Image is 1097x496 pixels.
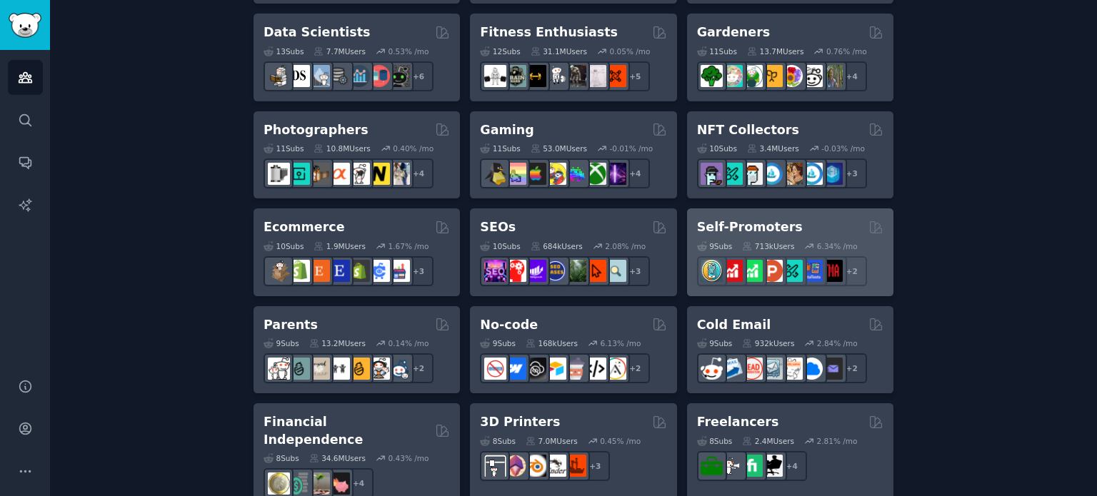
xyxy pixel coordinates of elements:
[564,260,586,282] img: Local_SEO
[368,358,390,380] img: parentsofmultiples
[701,65,723,87] img: vegetablegardening
[348,163,370,185] img: canon
[531,46,587,56] div: 31.1M Users
[697,218,803,236] h2: Self-Promoters
[761,65,783,87] img: GardeningUK
[268,163,290,185] img: analog
[610,143,653,153] div: -0.01 % /mo
[404,256,434,286] div: + 3
[821,260,843,282] img: TestMyApp
[601,338,641,348] div: 6.13 % /mo
[837,61,867,91] div: + 4
[288,163,310,185] img: streetphotography
[388,65,410,87] img: data
[837,158,867,188] div: + 3
[264,338,299,348] div: 9 Sub s
[701,455,723,477] img: forhire
[348,358,370,380] img: NewParents
[309,338,366,348] div: 13.2M Users
[389,46,429,56] div: 0.53 % /mo
[308,65,330,87] img: statistics
[620,61,650,91] div: + 5
[264,24,370,41] h2: Data Scientists
[524,358,546,380] img: NoCodeSaaS
[524,260,546,282] img: seogrowth
[761,358,783,380] img: coldemail
[480,143,520,153] div: 11 Sub s
[484,163,506,185] img: linux_gaming
[604,260,626,282] img: The_SEO
[264,413,430,448] h2: Financial Independence
[264,241,304,251] div: 10 Sub s
[701,260,723,282] img: AppIdeas
[264,316,318,334] h2: Parents
[580,451,610,481] div: + 3
[604,163,626,185] img: TwitchStreaming
[524,455,546,477] img: blender
[308,358,330,380] img: beyondthebump
[480,121,534,139] h2: Gaming
[801,163,823,185] img: OpenseaMarket
[544,455,566,477] img: ender3
[526,436,578,446] div: 7.0M Users
[761,455,783,477] img: Freelancers
[742,338,794,348] div: 932k Users
[817,241,858,251] div: 6.34 % /mo
[826,46,867,56] div: 0.76 % /mo
[404,61,434,91] div: + 6
[524,65,546,87] img: workout
[801,65,823,87] img: UrbanGardening
[781,260,803,282] img: alphaandbetausers
[314,46,366,56] div: 7.7M Users
[697,413,779,431] h2: Freelancers
[404,158,434,188] div: + 4
[600,436,641,446] div: 0.45 % /mo
[584,358,606,380] img: NoCodeMovement
[388,260,410,282] img: ecommerce_growth
[544,260,566,282] img: SEO_cases
[264,143,304,153] div: 11 Sub s
[721,358,743,380] img: Emailmarketing
[268,260,290,282] img: dropship
[480,316,538,334] h2: No-code
[504,358,526,380] img: webflow
[531,241,583,251] div: 684k Users
[388,163,410,185] img: WeddingPhotography
[741,358,763,380] img: LeadGeneration
[504,65,526,87] img: GymMotivation
[264,46,304,56] div: 13 Sub s
[480,413,560,431] h2: 3D Printers
[526,338,578,348] div: 168k Users
[697,241,733,251] div: 9 Sub s
[817,436,858,446] div: 2.81 % /mo
[388,358,410,380] img: Parents
[620,256,650,286] div: + 3
[604,358,626,380] img: Adalo
[480,338,516,348] div: 9 Sub s
[389,338,429,348] div: 0.14 % /mo
[821,358,843,380] img: EmailOutreach
[504,455,526,477] img: 3Dmodeling
[741,455,763,477] img: Fiverr
[368,65,390,87] img: datasets
[268,472,290,495] img: UKPersonalFinance
[742,436,794,446] div: 2.4M Users
[697,436,733,446] div: 8 Sub s
[389,453,429,463] div: 0.43 % /mo
[605,241,646,251] div: 2.08 % /mo
[328,260,350,282] img: EtsySellers
[404,353,434,383] div: + 2
[564,358,586,380] img: nocodelowcode
[701,358,723,380] img: sales
[697,143,737,153] div: 10 Sub s
[308,163,330,185] img: AnalogCommunity
[288,358,310,380] img: SingleParents
[504,163,526,185] img: CozyGamers
[480,218,516,236] h2: SEOs
[837,256,867,286] div: + 2
[264,121,369,139] h2: Photographers
[314,241,366,251] div: 1.9M Users
[721,163,743,185] img: NFTMarketplace
[348,65,370,87] img: analytics
[821,65,843,87] img: GardenersWorld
